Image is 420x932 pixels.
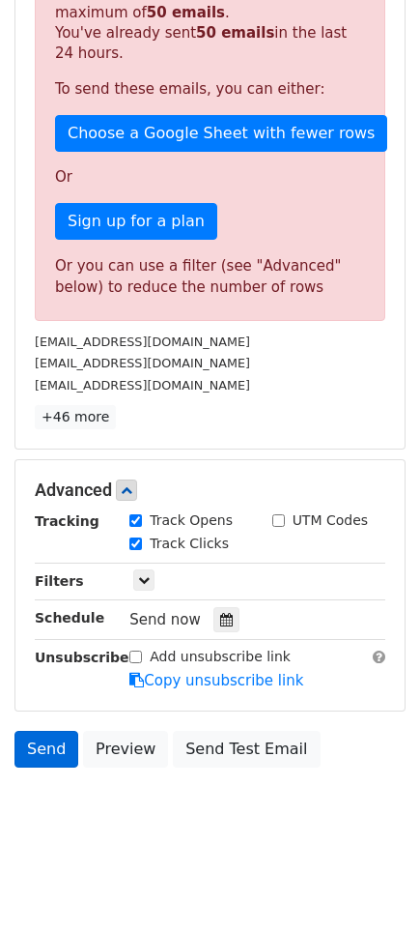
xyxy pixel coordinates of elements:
a: Choose a Google Sheet with fewer rows [55,115,387,152]
a: Copy unsubscribe link [129,672,303,689]
div: Or you can use a filter (see "Advanced" below) to reduce the number of rows [55,255,365,299]
div: 聊天小组件 [323,839,420,932]
iframe: Chat Widget [323,839,420,932]
small: [EMAIL_ADDRESS][DOMAIN_NAME] [35,378,250,393]
a: Send Test Email [173,731,320,768]
p: Or [55,167,365,188]
a: Send [14,731,78,768]
a: Sign up for a plan [55,203,217,240]
strong: Tracking [35,513,99,529]
span: Send now [129,611,201,628]
strong: Unsubscribe [35,650,129,665]
small: [EMAIL_ADDRESS][DOMAIN_NAME] [35,356,250,370]
strong: 50 emails [147,4,225,21]
label: Track Opens [150,510,233,531]
small: [EMAIL_ADDRESS][DOMAIN_NAME] [35,335,250,349]
label: Add unsubscribe link [150,647,291,667]
p: To send these emails, you can either: [55,79,365,100]
label: UTM Codes [293,510,368,531]
h5: Advanced [35,480,385,501]
label: Track Clicks [150,534,229,554]
strong: 50 emails [196,24,274,42]
strong: Filters [35,573,84,589]
a: +46 more [35,405,116,429]
strong: Schedule [35,610,104,626]
a: Preview [83,731,168,768]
